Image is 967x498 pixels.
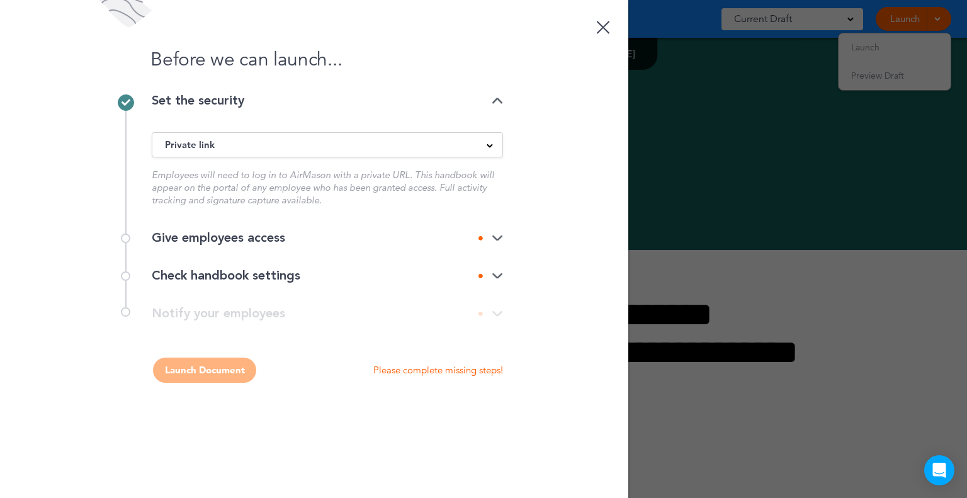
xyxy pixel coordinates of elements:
[492,272,503,280] img: arrow-down@2x.png
[152,232,503,244] div: Give employees access
[492,97,503,105] img: arrow-down@2x.png
[165,136,215,154] span: Private link
[492,234,503,242] img: arrow-down@2x.png
[152,94,503,107] div: Set the security
[924,455,954,485] div: Open Intercom Messenger
[373,364,503,376] p: Please complete missing steps!
[152,269,503,282] div: Check handbook settings
[125,50,503,69] h1: Before we can launch...
[152,169,503,207] p: Employees will need to log in to AirMason with a private URL. This handbook will appear on the po...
